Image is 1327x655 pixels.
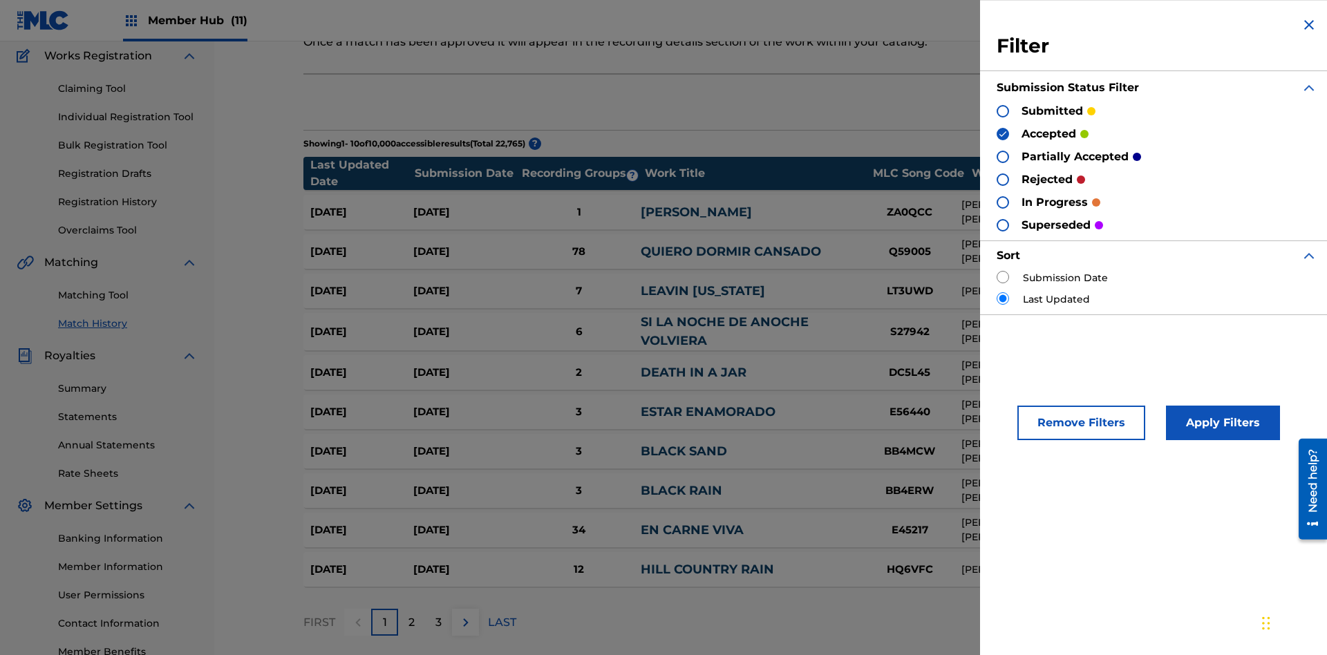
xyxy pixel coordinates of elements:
a: Bulk Registration Tool [58,138,198,153]
p: submitted [1022,103,1083,120]
a: LEAVIN [US_STATE] [641,283,765,298]
div: [DATE] [413,404,516,420]
a: Member Information [58,560,198,574]
div: [DATE] [413,244,516,260]
div: LT3UWD [858,283,961,299]
div: Work Title [645,165,866,182]
a: Rate Sheets [58,466,198,481]
div: MLC Song Code [867,165,970,182]
span: Member Settings [44,497,142,514]
div: [DATE] [310,404,413,420]
div: E45217 [858,522,961,538]
div: [DATE] [413,483,516,499]
div: [PERSON_NAME], [PERSON_NAME], [PERSON_NAME], [PERSON_NAME], [PERSON_NAME] [961,358,1178,387]
a: Summary [58,381,198,396]
p: 2 [408,614,415,631]
div: Submission Date [415,165,518,182]
img: Matching [17,254,34,271]
a: BLACK SAND [641,444,727,459]
span: Matching [44,254,98,271]
img: expand [181,48,198,64]
a: EN CARNE VIVA [641,522,744,538]
strong: Submission Status Filter [997,81,1139,94]
img: expand [1301,247,1317,264]
div: [PERSON_NAME] BEIGBEDER [PERSON_NAME] [PERSON_NAME] [961,397,1178,426]
div: ZA0QCC [858,205,961,220]
p: 1 [383,614,387,631]
div: 78 [517,244,641,260]
div: HQ6VFC [858,562,961,578]
a: SI LA NOCHE DE ANOCHE VOLVIERA [641,314,809,348]
div: Recording Groups [520,165,644,182]
div: Q59005 [858,244,961,260]
div: [PERSON_NAME] BEIGBED [PERSON_NAME] AKA [PERSON_NAME], [PERSON_NAME] AKA [PERSON_NAME] [PERSON_NAME] [961,237,1178,266]
div: 3 [517,483,641,499]
div: [DATE] [310,483,413,499]
a: Claiming Tool [58,82,198,96]
span: Works Registration [44,48,152,64]
div: [DATE] [310,205,413,220]
a: Annual Statements [58,438,198,453]
label: Submission Date [1023,271,1108,285]
div: BB4ERW [858,483,961,499]
h3: Filter [997,34,1317,59]
p: Once a match has been approved it will appear in the recording details section of the work within... [303,34,1023,50]
a: BLACK RAIN [641,483,722,498]
p: FIRST [303,614,335,631]
div: 3 [517,404,641,420]
a: Individual Registration Tool [58,110,198,124]
button: Remove Filters [1017,406,1145,440]
p: Showing 1 - 10 of 10,000 accessible results (Total 22,765 ) [303,137,525,150]
div: [PERSON_NAME] [PERSON_NAME] [PERSON_NAME], [PERSON_NAME], [PERSON_NAME], [PERSON_NAME] [961,198,1178,227]
p: in progress [1022,194,1088,211]
div: BB4MCW [858,444,961,459]
div: [PERSON_NAME], [PERSON_NAME], [PERSON_NAME], [PERSON_NAME], [PERSON_NAME] [961,437,1178,466]
img: Member Settings [17,497,33,514]
div: [DATE] [310,365,413,381]
div: [DATE] [413,365,516,381]
iframe: Chat Widget [1258,589,1327,655]
a: Match History [58,316,198,331]
div: [DATE] [310,244,413,260]
label: Last Updated [1023,292,1090,307]
p: LAST [488,614,516,631]
a: [PERSON_NAME] [641,205,752,220]
a: Registration Drafts [58,167,198,181]
a: Matching Tool [58,288,198,303]
div: Last Updated Date [310,157,414,190]
div: [DATE] [310,522,413,538]
a: QUIERO DORMIR CANSADO [641,244,821,259]
img: close [1301,17,1317,33]
button: Apply Filters [1166,406,1280,440]
strong: Sort [997,249,1020,262]
img: Works Registration [17,48,35,64]
img: expand [181,497,198,514]
div: 1 [517,205,641,220]
div: 3 [517,444,641,459]
div: 12 [517,562,641,578]
p: 3 [435,614,442,631]
div: 6 [517,324,641,340]
a: Statements [58,410,198,424]
a: ESTAR ENAMORADO [641,404,775,419]
img: right [458,614,474,631]
div: [PERSON_NAME], [PERSON_NAME] [961,284,1178,298]
div: DC5L45 [858,365,961,381]
p: rejected [1022,171,1073,188]
div: [DATE] [413,205,516,220]
a: Contact Information [58,616,198,631]
a: Registration History [58,195,198,209]
div: 34 [517,522,641,538]
div: [PERSON_NAME] AKA [PERSON_NAME], [PERSON_NAME] AKA [PERSON_NAME] [PERSON_NAME] [961,317,1178,346]
div: [DATE] [310,444,413,459]
div: [DATE] [310,283,413,299]
p: partially accepted [1022,149,1129,165]
div: Writers [972,165,1193,182]
span: ? [627,170,638,181]
a: HILL COUNTRY RAIN [641,562,774,577]
img: expand [1301,79,1317,96]
div: E56440 [858,404,961,420]
span: Royalties [44,348,95,364]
